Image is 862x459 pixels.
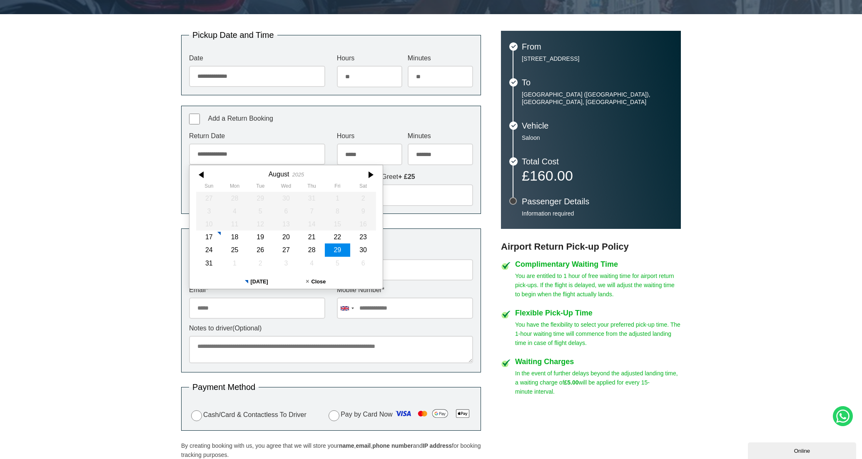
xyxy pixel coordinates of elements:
[515,369,681,396] p: In the event of further delays beyond the adjusted landing time, a waiting charge of will be appl...
[515,320,681,347] p: You have the flexibility to select your preferred pick-up time. The 1-hour waiting time will comm...
[522,42,673,51] h3: From
[189,383,259,391] legend: Payment Method
[337,55,402,62] label: Hours
[515,261,681,268] h4: Complimentary Waiting Time
[515,271,681,299] p: You are entitled to 1 hour of free waiting time for airport return pick-ups. If the flight is del...
[337,133,402,139] label: Hours
[189,133,325,139] label: Return Date
[356,442,371,449] strong: email
[522,157,673,166] h3: Total Cost
[522,170,673,181] p: £
[189,409,306,421] label: Cash/Card & Contactless To Driver
[522,122,673,130] h3: Vehicle
[208,115,273,122] span: Add a Return Booking
[530,168,573,184] span: 160.00
[189,31,277,39] legend: Pickup Date and Time
[329,410,339,421] input: Pay by Card Now
[372,442,413,449] strong: phone number
[337,298,356,318] div: United Kingdom: +44
[522,91,673,106] p: [GEOGRAPHIC_DATA] ([GEOGRAPHIC_DATA]), [GEOGRAPHIC_DATA], [GEOGRAPHIC_DATA]
[522,134,673,141] p: Saloon
[326,407,473,423] label: Pay by Card Now
[189,287,325,293] label: Email
[339,442,354,449] strong: name
[189,114,200,124] input: Add a Return Booking
[501,241,681,252] h3: Airport Return Pick-up Policy
[748,441,858,459] iframe: chat widget
[189,325,473,332] label: Notes to driver
[337,174,473,180] label: Return Meet & Greet
[189,55,325,62] label: Date
[408,133,473,139] label: Minutes
[564,379,579,386] strong: £5.00
[522,197,673,206] h3: Passenger Details
[337,287,473,293] label: Mobile Number
[522,55,673,62] p: [STREET_ADDRESS]
[515,358,681,365] h4: Waiting Charges
[191,410,202,421] input: Cash/Card & Contactless To Driver
[408,55,473,62] label: Minutes
[522,210,673,217] p: Information required
[423,442,452,449] strong: IP address
[522,78,673,87] h3: To
[398,173,415,180] strong: + £25
[515,309,681,317] h4: Flexible Pick-Up Time
[232,325,262,332] span: (Optional)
